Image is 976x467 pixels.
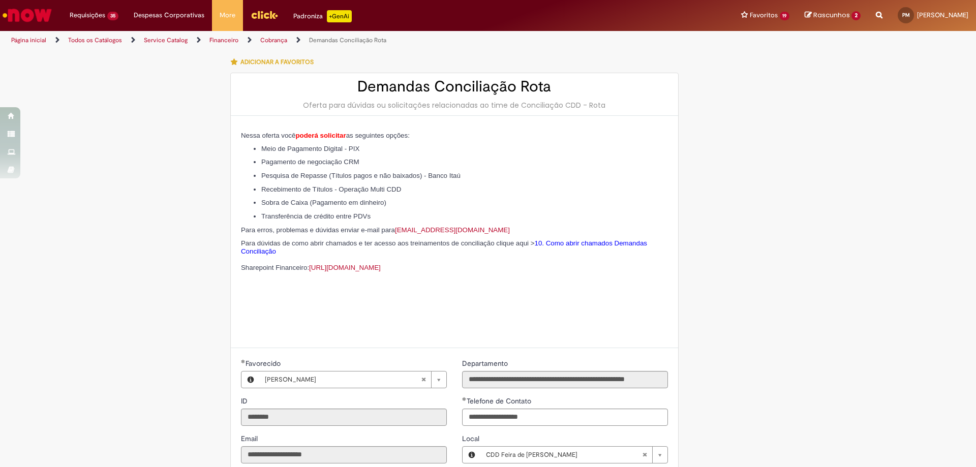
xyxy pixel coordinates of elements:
a: Demandas Conciliação Rota [309,36,386,44]
span: poderá solicitar [295,132,346,139]
span: Adicionar a Favoritos [240,58,314,66]
button: Adicionar a Favoritos [230,51,319,73]
label: Somente leitura - Departamento [462,358,510,368]
span: Requisições [70,10,105,20]
abbr: Limpar campo Favorecido [416,371,431,388]
span: 35 [107,12,118,20]
label: Somente leitura - Email [241,433,260,444]
span: Nessa oferta você [241,132,295,139]
span: Telefone de Contato [467,396,533,406]
span: Para dúvidas de como abrir chamados e ter acesso aos treinamentos de conciliação clique aqui > Sh... [241,239,647,271]
span: Somente leitura - Email [241,434,260,443]
label: Somente leitura - ID [241,396,250,406]
button: Favorecido, Visualizar este registro Paula Camille Azevedo Martins [241,371,260,388]
button: Local, Visualizar este registro CDD Feira de Santana [463,447,481,463]
span: Recebimento de Títulos - Operação Multi CDD [261,185,401,193]
span: Somente leitura - ID [241,396,250,406]
a: Página inicial [11,36,46,44]
a: 10. Como abrir chamados Demandas Conciliação [241,239,647,255]
input: Departamento [462,371,668,388]
span: Obrigatório Preenchido [462,397,467,401]
span: More [220,10,235,20]
img: ServiceNow [1,5,53,25]
h2: Demandas Conciliação Rota [241,78,668,95]
p: +GenAi [327,10,352,22]
input: Email [241,446,447,463]
span: Obrigatório Preenchido [241,359,246,363]
span: Para erros, problemas e dúvidas enviar e-mail para [241,226,510,234]
span: 19 [780,12,790,20]
span: Pesquisa de Repasse (Títulos pagos e não baixados) - Banco Itaú [261,172,461,179]
a: Rascunhos [805,11,861,20]
span: Sobra de Caixa (Pagamento em dinheiro) [261,199,386,206]
input: ID [241,409,447,426]
span: PM [902,12,910,18]
ul: Trilhas de página [8,31,643,50]
span: Despesas Corporativas [134,10,204,20]
div: Padroniza [293,10,352,22]
span: Pagamento de negociação CRM [261,158,359,166]
span: CDD Feira de [PERSON_NAME] [486,447,642,463]
input: Telefone de Contato [462,409,668,426]
span: as seguintes opções: [346,132,410,139]
a: [URL][DOMAIN_NAME] [309,264,381,271]
a: Financeiro [209,36,238,44]
abbr: Limpar campo Local [637,447,652,463]
span: Rascunhos [813,10,850,20]
a: Todos os Catálogos [68,36,122,44]
span: [PERSON_NAME] [917,11,968,19]
span: [PERSON_NAME] [265,371,421,388]
div: Oferta para dúvidas ou solicitações relacionadas ao time de Conciliação CDD - Rota [241,100,668,110]
span: Transferência de crédito entre PDVs [261,212,371,220]
a: [EMAIL_ADDRESS][DOMAIN_NAME] [395,226,510,234]
a: Service Catalog [144,36,188,44]
span: Local [462,434,481,443]
img: click_logo_yellow_360x200.png [251,7,278,22]
span: Necessários - Favorecido [246,359,283,368]
span: Favoritos [750,10,778,20]
a: CDD Feira de [PERSON_NAME]Limpar campo Local [481,447,667,463]
span: 2 [851,11,861,20]
span: Meio de Pagamento Digital - PIX [261,145,359,152]
span: Somente leitura - Departamento [462,359,510,368]
a: [PERSON_NAME]Limpar campo Favorecido [260,371,446,388]
a: Cobrança [260,36,287,44]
